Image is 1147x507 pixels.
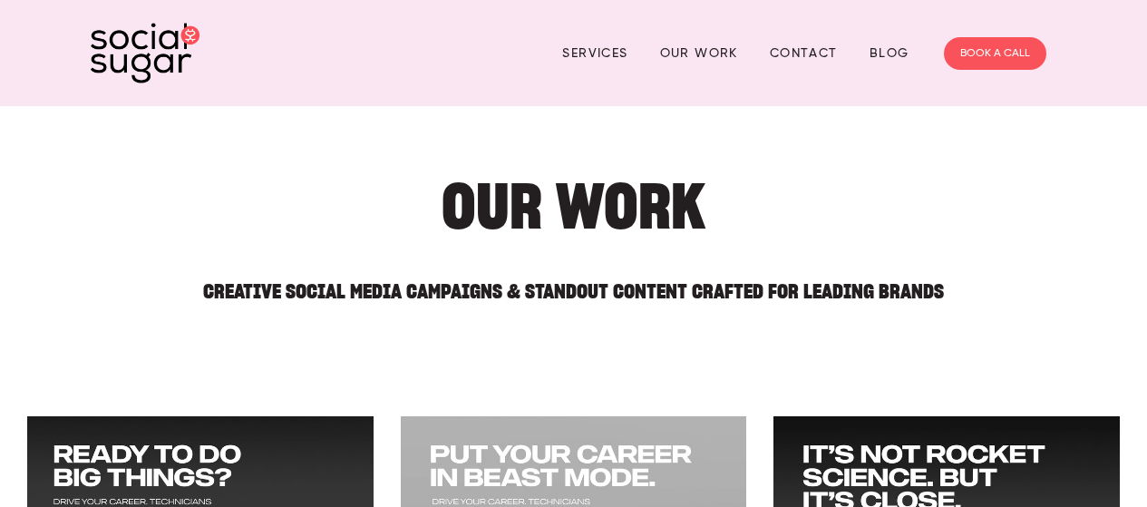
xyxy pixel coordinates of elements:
img: SocialSugar [91,23,199,83]
h1: Our Work [157,179,989,234]
a: Services [562,39,627,67]
a: Contact [770,39,838,67]
a: BOOK A CALL [944,37,1046,70]
a: Blog [870,39,909,67]
h2: Creative Social Media Campaigns & Standout Content Crafted for Leading Brands [157,265,989,301]
a: Our Work [660,39,738,67]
